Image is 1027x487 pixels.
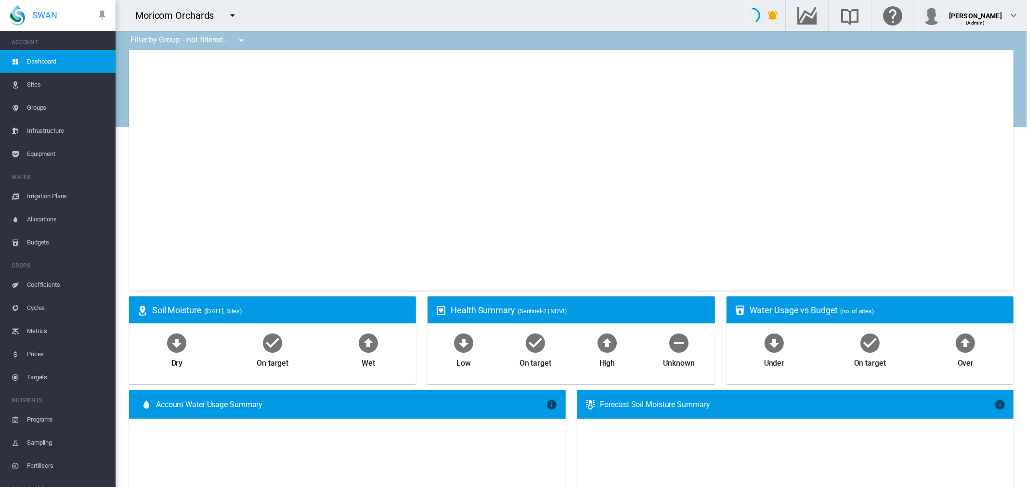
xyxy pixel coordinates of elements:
[520,354,551,369] div: On target
[12,393,108,408] span: NUTRIENTS
[734,305,746,316] md-icon: icon-cup-water
[27,343,108,366] span: Prices
[223,6,242,25] button: icon-menu-down
[204,308,243,315] span: ([DATE], Sites)
[123,31,254,50] div: Filter by Group: - not filtered -
[27,231,108,254] span: Budgets
[171,354,183,369] div: Dry
[232,31,251,50] button: icon-menu-down
[451,304,707,316] div: Health Summary
[767,10,779,21] md-icon: icon-bell-ring
[456,354,471,369] div: Low
[922,6,941,25] img: profile.jpg
[257,354,288,369] div: On target
[27,431,108,454] span: Sampling
[261,331,284,354] md-icon: icon-checkbox-marked-circle
[235,35,247,46] md-icon: icon-menu-down
[750,304,1006,316] div: Water Usage vs Budget
[763,6,782,25] button: icon-bell-ring
[840,308,874,315] span: (no. of sites)
[227,10,238,21] md-icon: icon-menu-down
[1008,10,1019,21] md-icon: icon-chevron-down
[958,354,974,369] div: Over
[27,73,108,96] span: Sites
[795,10,819,21] md-icon: Go to the Data Hub
[27,185,108,208] span: Irrigation Plans
[141,399,152,410] md-icon: icon-water
[763,331,786,354] md-icon: icon-arrow-down-bold-circle
[546,399,558,410] md-icon: icon-information
[667,331,690,354] md-icon: icon-minus-circle
[362,354,375,369] div: Wet
[881,10,904,21] md-icon: Click here for help
[27,96,108,119] span: Groups
[27,408,108,431] span: Programs
[27,119,108,142] span: Infrastructure
[452,331,475,354] md-icon: icon-arrow-down-bold-circle
[156,399,546,410] span: Account Water Usage Summary
[96,10,108,21] md-icon: icon-pin
[858,331,882,354] md-icon: icon-checkbox-marked-circle
[518,308,567,315] span: (Sentinel-2 | NDVI)
[27,320,108,343] span: Metrics
[27,454,108,477] span: Fertilisers
[838,10,861,21] md-icon: Search the knowledge base
[27,50,108,73] span: Dashboard
[27,142,108,166] span: Equipment
[764,354,785,369] div: Under
[357,331,380,354] md-icon: icon-arrow-up-bold-circle
[27,296,108,320] span: Cycles
[12,258,108,273] span: CROPS
[949,7,1002,17] div: [PERSON_NAME]
[27,273,108,296] span: Coefficients
[994,399,1006,410] md-icon: icon-information
[137,305,148,316] md-icon: icon-map-marker-radius
[596,331,619,354] md-icon: icon-arrow-up-bold-circle
[27,208,108,231] span: Allocations
[585,399,597,410] md-icon: icon-thermometer-lines
[12,35,108,50] span: ACCOUNT
[27,366,108,389] span: Targets
[966,20,985,26] span: (Admin)
[954,331,977,354] md-icon: icon-arrow-up-bold-circle
[599,354,615,369] div: High
[165,331,188,354] md-icon: icon-arrow-down-bold-circle
[12,169,108,185] span: WATER
[152,304,408,316] div: Soil Moisture
[854,354,886,369] div: On target
[135,9,222,22] div: Moricom Orchards
[524,331,547,354] md-icon: icon-checkbox-marked-circle
[435,305,447,316] md-icon: icon-heart-box-outline
[600,399,995,410] div: Forecast Soil Moisture Summary
[663,354,694,369] div: Unknown
[10,5,25,26] img: SWAN-Landscape-Logo-Colour-drop.png
[32,9,57,21] span: SWAN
